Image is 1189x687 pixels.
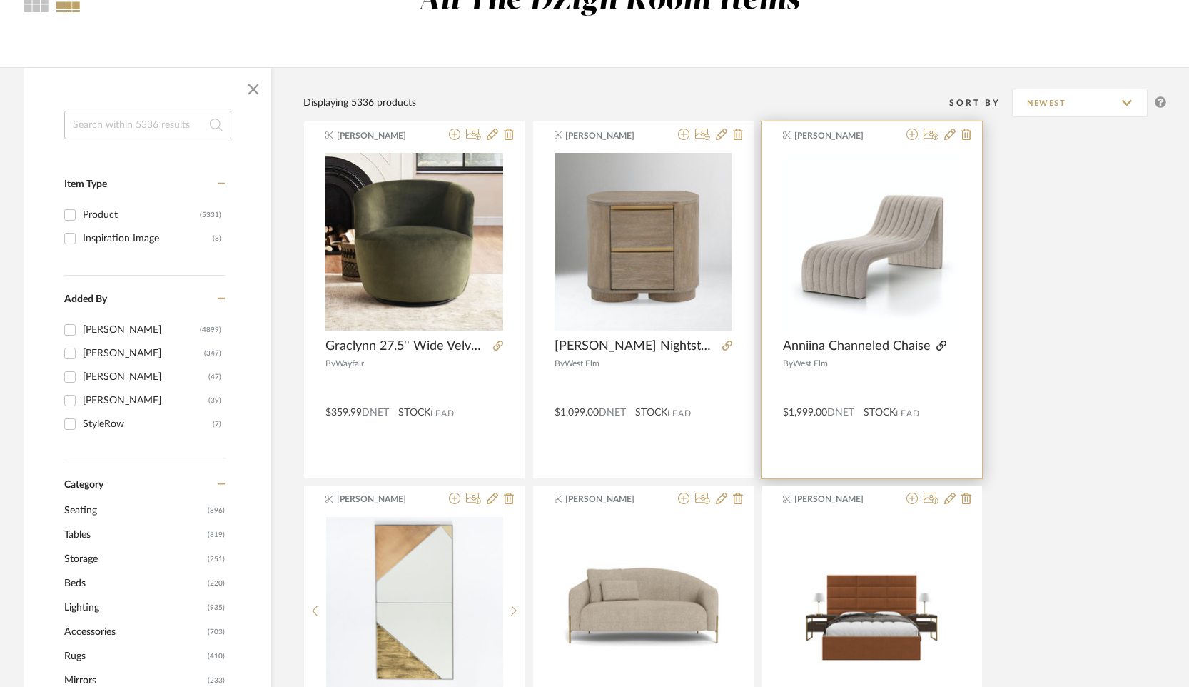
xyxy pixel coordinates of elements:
[337,129,427,142] span: [PERSON_NAME]
[64,179,107,189] span: Item Type
[83,413,213,436] div: StyleRow
[794,493,884,506] span: [PERSON_NAME]
[827,408,854,418] span: DNET
[794,129,884,142] span: [PERSON_NAME]
[83,342,204,365] div: [PERSON_NAME]
[783,538,961,672] img: Catherine Layout - 90" X 46"
[783,339,931,354] span: Anniina Channeled Chaise
[565,493,655,506] span: [PERSON_NAME]
[204,342,221,365] div: (347)
[565,359,599,368] span: West Elm
[83,319,200,341] div: [PERSON_NAME]
[64,596,204,620] span: Lighting
[208,366,221,388] div: (47)
[208,572,225,595] span: (220)
[335,359,364,368] span: Wayfair
[362,408,389,418] span: DNET
[783,152,961,331] div: 0
[555,359,565,368] span: By
[64,547,204,571] span: Storage
[555,153,732,331] img: Gayle Nightstand (26")
[64,111,231,139] input: Search within 5336 results
[793,359,828,368] span: West Elm
[555,152,732,331] div: 0
[208,621,225,643] span: (703)
[64,479,103,491] span: Category
[200,319,221,341] div: (4899)
[83,204,200,226] div: Product
[783,153,961,331] img: Anniina Channeled Chaise
[783,359,793,368] span: By
[208,548,225,571] span: (251)
[896,408,920,418] span: Lead
[635,406,667,421] span: STOCK
[239,75,268,104] button: Close
[303,95,416,111] div: Displaying 5336 products
[325,339,487,354] span: Graclynn 27.5'' Wide Velvet Swivel Barrel Chair
[83,366,208,388] div: [PERSON_NAME]
[337,493,427,506] span: [PERSON_NAME]
[555,408,599,418] span: $1,099.00
[325,359,335,368] span: By
[83,389,208,412] div: [PERSON_NAME]
[565,129,655,142] span: [PERSON_NAME]
[555,549,732,661] img: Fiona Loveseat
[325,408,362,418] span: $359.99
[213,413,221,436] div: (7)
[864,406,896,421] span: STOCK
[599,408,626,418] span: DNET
[208,389,221,412] div: (39)
[64,571,204,596] span: Beds
[64,644,204,668] span: Rugs
[213,227,221,250] div: (8)
[64,523,204,547] span: Tables
[64,620,204,644] span: Accessories
[783,408,827,418] span: $1,999.00
[208,645,225,668] span: (410)
[555,339,717,354] span: [PERSON_NAME] Nightstand (26")
[208,499,225,522] span: (896)
[398,406,430,421] span: STOCK
[200,204,221,226] div: (5331)
[430,408,455,418] span: Lead
[325,153,503,331] img: Graclynn 27.5'' Wide Velvet Swivel Barrel Chair
[667,408,692,418] span: Lead
[208,596,225,619] span: (935)
[949,96,1012,110] div: Sort By
[208,523,225,546] span: (819)
[83,227,213,250] div: Inspiration Image
[64,294,107,304] span: Added By
[64,498,204,523] span: Seating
